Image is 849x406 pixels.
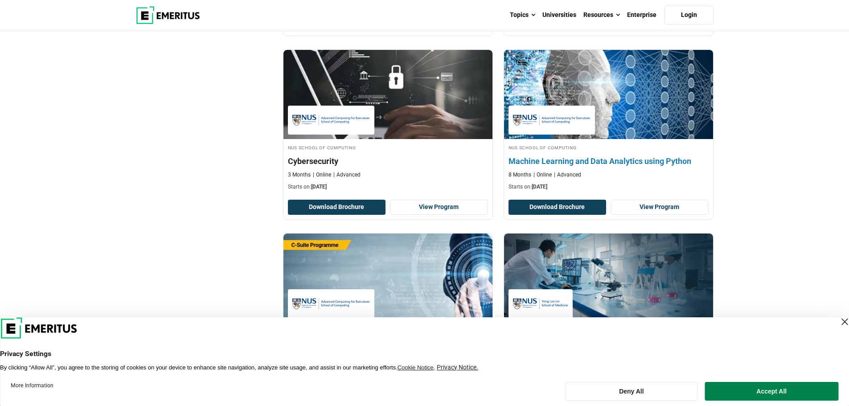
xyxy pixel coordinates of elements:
img: Biomedical Innovation And Entrepreneurship | Online Healthcare Course [504,234,713,323]
h4: Machine Learning and Data Analytics using Python [509,156,709,167]
a: Healthcare Course by NUS Yong Loo Lin School of Medicine - NUS Yong Loo Lin School of Medicine NU... [504,234,713,367]
p: Advanced [554,171,581,179]
img: NUS School of Computing [513,110,591,130]
a: Coding Course by NUS School of Computing - September 30, 2025 NUS School of Computing NUS School ... [504,50,713,195]
a: View Program [390,200,488,215]
button: Download Brochure [288,200,386,215]
span: [DATE] [532,184,547,190]
img: NUS School of Computing [292,294,370,314]
img: NUS Yong Loo Lin School of Medicine [513,294,568,314]
p: Starts on: [509,183,709,191]
p: 3 Months [288,171,311,179]
h4: Cybersecurity [288,156,488,167]
p: 8 Months [509,171,531,179]
img: Machine Learning and Data Analytics using Python | Online Coding Course [493,45,723,144]
h4: NUS School of Computing [288,144,488,151]
a: Login [664,6,714,25]
img: Chief Technology Officer Programme | Online Technology Course [283,234,492,323]
p: Advanced [333,171,361,179]
p: Online [313,171,331,179]
span: [DATE] [311,184,327,190]
p: Online [533,171,552,179]
img: Cybersecurity | Online Cybersecurity Course [283,50,492,139]
img: NUS School of Computing [292,110,370,130]
p: Starts on: [288,183,488,191]
button: Download Brochure [509,200,607,215]
a: Cybersecurity Course by NUS School of Computing - September 30, 2025 NUS School of Computing NUS ... [283,50,492,195]
a: View Program [611,200,709,215]
h4: NUS School of Computing [509,144,709,151]
a: Technology Course by NUS School of Computing - NUS School of Computing NUS School of Computing Ch... [283,234,492,367]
